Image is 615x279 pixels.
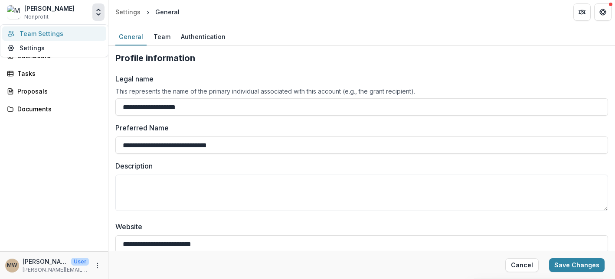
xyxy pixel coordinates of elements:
a: Documents [3,102,105,116]
a: Team [150,29,174,45]
div: Proposals [17,87,98,96]
div: Tasks [17,69,98,78]
div: General [115,30,147,43]
div: [PERSON_NAME] [24,4,75,13]
a: General [115,29,147,45]
label: Description [115,161,603,171]
img: Maurice Alvin Watson [7,5,21,19]
a: Authentication [177,29,229,45]
button: Save Changes [549,258,605,272]
div: Authentication [177,30,229,43]
label: Website [115,221,603,232]
a: Settings [112,6,144,18]
div: Settings [115,7,141,16]
div: Documents [17,104,98,114]
p: User [71,258,89,266]
div: Maurice Watson [7,263,17,268]
a: Tasks [3,66,105,81]
button: Get Help [594,3,612,21]
button: Partners [573,3,591,21]
button: Cancel [505,258,539,272]
div: Team [150,30,174,43]
p: [PERSON_NAME] [23,257,68,266]
span: Nonprofit [24,13,49,21]
label: Preferred Name [115,123,169,133]
p: [PERSON_NAME][EMAIL_ADDRESS][DOMAIN_NAME] [23,266,89,274]
h2: Profile information [115,53,608,63]
div: This represents the name of the primary individual associated with this account (e.g., the grant ... [115,88,608,95]
label: Legal name [115,74,154,84]
div: General [155,7,180,16]
nav: breadcrumb [112,6,183,18]
button: Open entity switcher [92,3,105,21]
a: Proposals [3,84,105,98]
button: More [92,260,103,271]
